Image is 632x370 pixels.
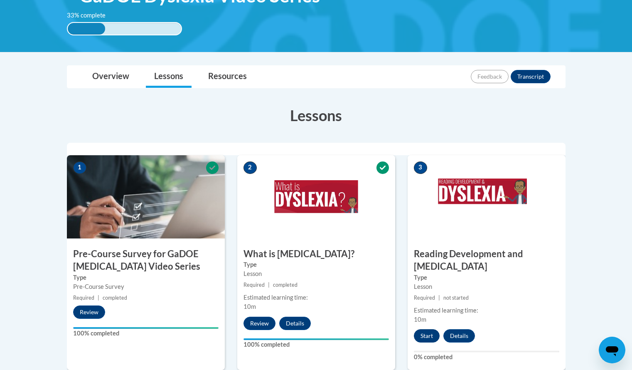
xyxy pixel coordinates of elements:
iframe: Button to launch messaging window [599,337,625,363]
a: Resources [200,66,255,88]
span: Required [243,282,265,288]
button: Details [279,317,311,330]
span: 2 [243,161,257,174]
div: Lesson [414,282,559,291]
div: Estimated learning time: [414,306,559,315]
button: Review [243,317,275,330]
button: Feedback [471,70,509,83]
label: 100% completed [73,329,219,338]
label: 100% completed [243,340,389,349]
span: 10m [414,316,426,323]
span: 3 [414,161,427,174]
h3: What is [MEDICAL_DATA]? [237,248,395,261]
label: 0% completed [414,353,559,362]
button: Review [73,305,105,319]
a: Overview [84,66,138,88]
span: not started [443,295,469,301]
span: Required [414,295,435,301]
div: Your progress [243,338,389,340]
span: | [438,295,440,301]
button: Start [414,329,440,343]
div: Estimated learning time: [243,293,389,302]
span: Required [73,295,94,301]
img: Course Image [67,155,225,238]
span: 1 [73,161,86,174]
span: completed [273,282,298,288]
div: Your progress [73,327,219,329]
h3: Lessons [67,105,566,126]
button: Details [443,329,475,343]
label: Type [73,273,219,282]
button: Transcript [511,70,551,83]
div: Pre-Course Survey [73,282,219,291]
img: Course Image [408,155,566,238]
span: 10m [243,303,256,310]
img: Course Image [237,155,395,238]
h3: Pre-Course Survey for GaDOE [MEDICAL_DATA] Video Series [67,248,225,273]
span: | [98,295,99,301]
h3: Reading Development and [MEDICAL_DATA] [408,248,566,273]
span: completed [103,295,127,301]
div: Lesson [243,269,389,278]
label: Type [243,260,389,269]
label: 33% complete [67,11,115,20]
label: Type [414,273,559,282]
div: 33% complete [68,23,105,35]
a: Lessons [146,66,192,88]
span: | [268,282,270,288]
